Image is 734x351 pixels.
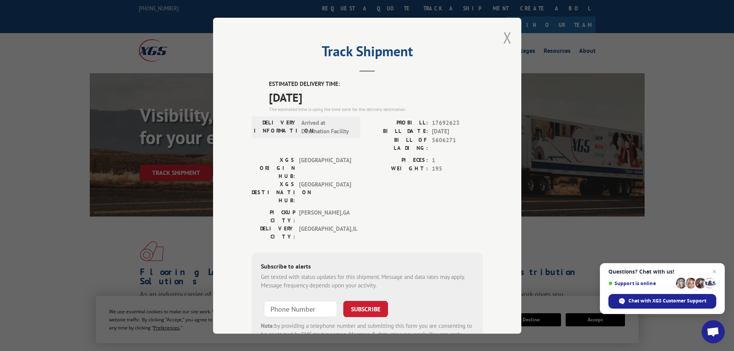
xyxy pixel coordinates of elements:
label: BILL OF LADING: [367,136,428,152]
span: [PERSON_NAME] , GA [299,208,351,224]
button: Close modal [503,27,512,48]
span: [GEOGRAPHIC_DATA] , IL [299,224,351,240]
label: BILL DATE: [367,127,428,136]
div: Get texted with status updates for this shipment. Message and data rates may apply. Message frequ... [261,272,474,290]
span: 195 [432,165,483,173]
span: [DATE] [432,127,483,136]
span: Arrived at Destination Facility [301,118,353,136]
span: 1 [432,156,483,165]
label: DELIVERY CITY: [252,224,295,240]
div: Subscribe to alerts [261,261,474,272]
label: PROBILL: [367,118,428,127]
span: Questions? Chat with us! [608,269,716,275]
span: 17692623 [432,118,483,127]
label: XGS ORIGIN HUB: [252,156,295,180]
div: by providing a telephone number and submitting this form you are consenting to be contacted by SM... [261,321,474,348]
span: [GEOGRAPHIC_DATA] [299,156,351,180]
span: Close chat [710,267,719,276]
div: Open chat [702,320,725,343]
label: ESTIMATED DELIVERY TIME: [269,80,483,89]
div: The estimated time is using the time zone for the delivery destination. [269,106,483,113]
input: Phone Number [264,301,337,317]
span: 5606271 [432,136,483,152]
span: [GEOGRAPHIC_DATA] [299,180,351,204]
strong: Note: [261,322,274,329]
label: PICKUP CITY: [252,208,295,224]
div: Chat with XGS Customer Support [608,294,716,309]
h2: Track Shipment [252,46,483,60]
span: Support is online [608,280,673,286]
label: WEIGHT: [367,165,428,173]
span: Chat with XGS Customer Support [628,297,706,304]
label: XGS DESTINATION HUB: [252,180,295,204]
span: [DATE] [269,88,483,106]
button: SUBSCRIBE [343,301,388,317]
label: DELIVERY INFORMATION: [254,118,297,136]
label: PIECES: [367,156,428,165]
